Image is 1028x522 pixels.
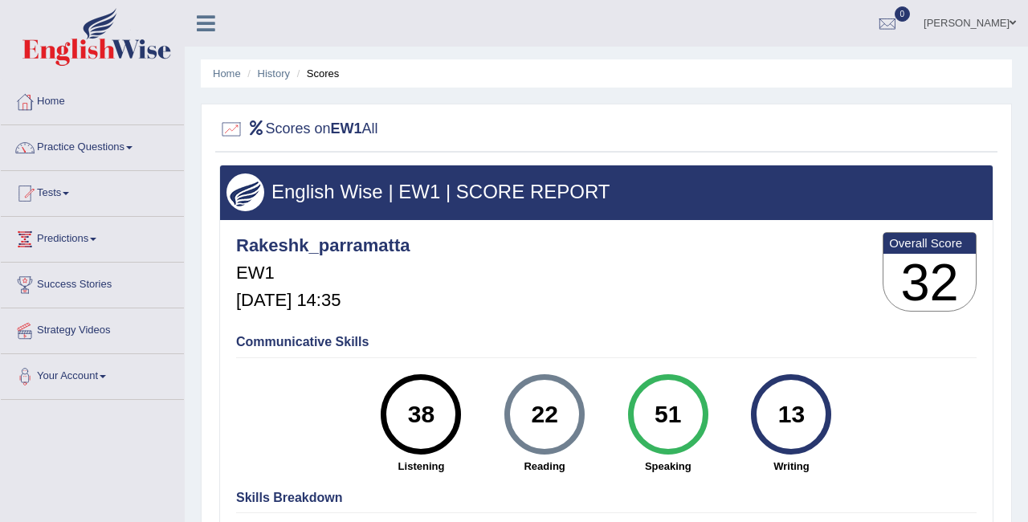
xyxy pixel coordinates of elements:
div: 22 [515,381,573,448]
a: Home [1,80,184,120]
img: wings.png [226,173,264,211]
h2: Scores on All [219,117,378,141]
h4: Rakeshk_parramatta [236,236,410,255]
div: 38 [392,381,451,448]
h3: 32 [883,254,976,312]
strong: Reading [491,459,598,474]
h4: Communicative Skills [236,335,977,349]
b: Overall Score [889,236,970,250]
a: Predictions [1,217,184,257]
a: History [258,67,290,80]
a: Strategy Videos [1,308,184,349]
h3: English Wise | EW1 | SCORE REPORT [226,181,986,202]
li: Scores [293,66,340,81]
span: 0 [895,6,911,22]
div: 13 [762,381,821,448]
a: Your Account [1,354,184,394]
div: 51 [638,381,697,448]
a: Tests [1,171,184,211]
h5: EW1 [236,263,410,283]
h5: [DATE] 14:35 [236,291,410,310]
a: Success Stories [1,263,184,303]
h4: Skills Breakdown [236,491,977,505]
strong: Listening [368,459,475,474]
a: Home [213,67,241,80]
strong: Writing [738,459,846,474]
b: EW1 [331,120,362,137]
strong: Speaking [614,459,722,474]
a: Practice Questions [1,125,184,165]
